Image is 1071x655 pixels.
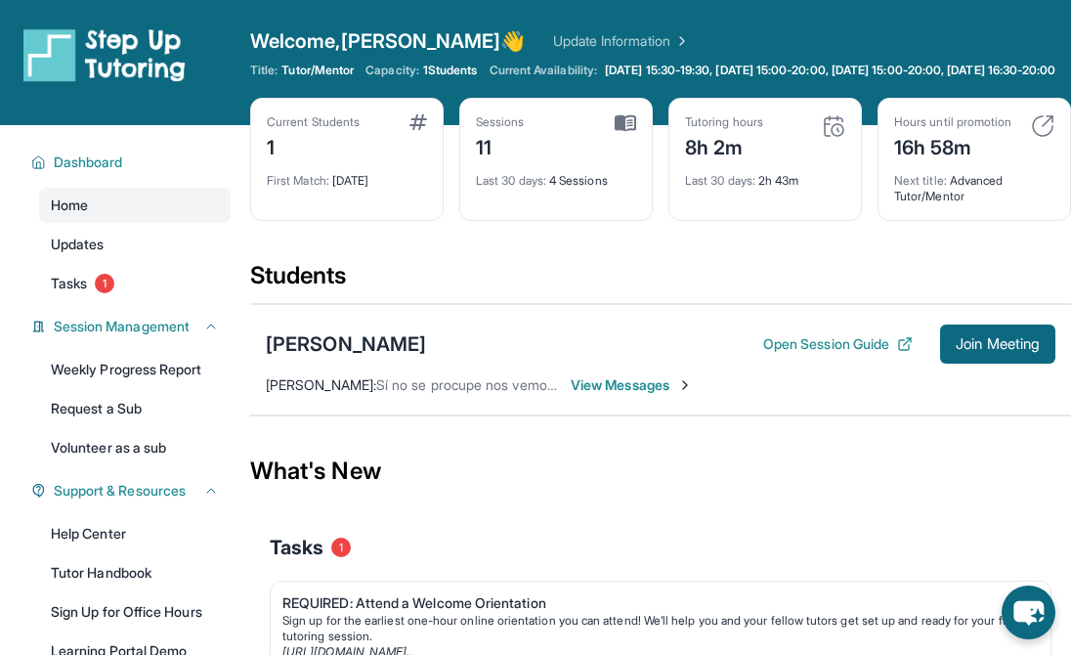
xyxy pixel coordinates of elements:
[685,130,763,161] div: 8h 2m
[409,114,427,130] img: card
[365,63,419,78] span: Capacity:
[822,114,845,138] img: card
[894,130,1011,161] div: 16h 58m
[894,114,1011,130] div: Hours until promotion
[267,173,329,188] span: First Match :
[267,130,360,161] div: 1
[54,481,186,501] span: Support & Resources
[282,593,1023,613] div: REQUIRED: Attend a Welcome Orientation
[670,31,690,51] img: Chevron Right
[39,352,231,387] a: Weekly Progress Report
[331,538,351,557] span: 1
[894,161,1054,204] div: Advanced Tutor/Mentor
[677,377,693,393] img: Chevron-Right
[763,334,913,354] button: Open Session Guide
[46,481,219,501] button: Support & Resources
[54,317,190,336] span: Session Management
[51,235,105,254] span: Updates
[601,63,1059,78] a: [DATE] 15:30-19:30, [DATE] 15:00-20:00, [DATE] 15:00-20:00, [DATE] 16:30-20:00
[46,153,219,172] button: Dashboard
[266,330,426,358] div: [PERSON_NAME]
[54,153,123,172] span: Dashboard
[39,391,231,426] a: Request a Sub
[270,534,323,561] span: Tasks
[281,63,354,78] span: Tutor/Mentor
[685,114,763,130] div: Tutoring hours
[266,376,376,393] span: [PERSON_NAME] :
[605,63,1055,78] span: [DATE] 15:30-19:30, [DATE] 15:00-20:00, [DATE] 15:00-20:00, [DATE] 16:30-20:00
[250,27,526,55] span: Welcome, [PERSON_NAME] 👋
[940,325,1055,364] button: Join Meeting
[23,27,186,82] img: logo
[476,114,525,130] div: Sessions
[423,63,478,78] span: 1 Students
[553,31,690,51] a: Update Information
[476,130,525,161] div: 11
[250,260,1071,303] div: Students
[39,516,231,551] a: Help Center
[476,161,636,189] div: 4 Sessions
[250,63,278,78] span: Title:
[476,173,546,188] span: Last 30 days :
[490,63,597,78] span: Current Availability:
[95,274,114,293] span: 1
[39,555,231,590] a: Tutor Handbook
[376,376,618,393] span: Sí no se procupe nos vemos a las 3:30
[615,114,636,132] img: card
[39,594,231,630] a: Sign Up for Office Hours
[46,317,219,336] button: Session Management
[956,338,1040,350] span: Join Meeting
[51,274,87,293] span: Tasks
[39,227,231,262] a: Updates
[39,188,231,223] a: Home
[51,196,88,215] span: Home
[571,375,693,395] span: View Messages
[267,114,360,130] div: Current Students
[685,173,755,188] span: Last 30 days :
[267,161,427,189] div: [DATE]
[1002,586,1055,639] button: chat-button
[894,173,947,188] span: Next title :
[39,430,231,465] a: Volunteer as a sub
[282,613,1023,644] div: Sign up for the earliest one-hour online orientation you can attend! We’ll help you and your fell...
[39,266,231,301] a: Tasks1
[685,161,845,189] div: 2h 43m
[250,428,1071,514] div: What's New
[1031,114,1054,138] img: card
